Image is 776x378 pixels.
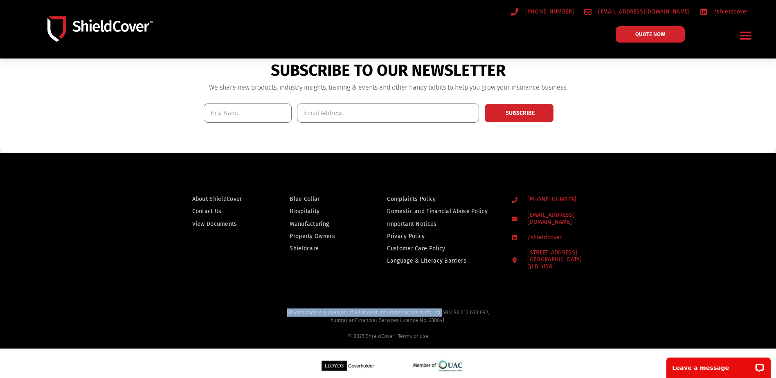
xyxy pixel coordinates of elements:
input: First Name [204,103,292,123]
span: Shieldcare [290,243,319,254]
a: Property Owners [290,231,352,241]
span: Contact Us [192,206,222,216]
div: © 2025 ShieldCover | [14,332,762,340]
div: Australian [14,316,762,340]
span: /shieldcover [525,234,562,241]
a: /shieldcover [512,234,612,241]
h2: ShieldCover is a division of East West Insurance Brokers Pty Ltd ABN 83 010 630 092, [14,308,762,340]
span: [STREET_ADDRESS] [525,250,582,270]
div: [GEOGRAPHIC_DATA] [527,256,582,270]
a: [PHONE_NUMBER] [512,196,612,203]
span: Customer Care Policy [387,243,445,254]
span: Privacy Policy [387,231,425,241]
span: [PHONE_NUMBER] [525,196,576,203]
h3: We share new products, industry insights, training & events and other handy tidbits to help you g... [204,84,573,91]
iframe: LiveChat chat widget [661,352,776,378]
a: QUOTE NOW [616,26,685,43]
span: Complaints Policy [387,194,436,204]
a: [PHONE_NUMBER] [511,7,574,17]
span: SUBSCRIBE [506,110,535,116]
button: SUBSCRIBE [484,103,554,123]
a: Hospitality [290,206,352,216]
span: Financial Services Licence No. 230041. [355,317,445,323]
span: View Documents [192,219,237,229]
div: Menu Toggle [736,26,755,45]
span: /shieldcover [712,7,749,17]
a: Customer Care Policy [387,243,496,254]
a: [EMAIL_ADDRESS][DOMAIN_NAME] [584,7,690,17]
span: Important Notices [387,219,436,229]
span: [EMAIL_ADDRESS][DOMAIN_NAME] [596,7,690,17]
span: [PHONE_NUMBER] [523,7,574,17]
img: Shield-Cover-Underwriting-Australia-logo-full [47,16,153,42]
span: QUOTE NOW [635,32,665,37]
a: Domestic and Financial Abuse Policy [387,206,496,216]
h2: SUBSCRIBE TO OUR NEWSLETTER [204,61,573,80]
a: Complaints Policy [387,194,496,204]
a: Language & Literacy Barriers [387,256,496,266]
a: Contact Us [192,206,255,216]
a: [EMAIL_ADDRESS][DOMAIN_NAME] [512,212,612,226]
span: Manufacturing [290,219,329,229]
a: /shieldcover [700,7,749,17]
span: About ShieldCover [192,194,242,204]
a: Shieldcare [290,243,352,254]
a: About ShieldCover [192,194,255,204]
input: Email Address [297,103,479,123]
a: Terms of use [398,333,428,339]
a: Privacy Policy [387,231,496,241]
a: Blue Collar [290,194,352,204]
span: [EMAIL_ADDRESS][DOMAIN_NAME] [525,212,612,226]
span: Language & Literacy Barriers [387,256,466,266]
a: Important Notices [387,219,496,229]
a: Manufacturing [290,219,352,229]
span: Hospitality [290,206,319,216]
a: View Documents [192,219,255,229]
span: Domestic and Financial Abuse Policy [387,206,488,216]
span: Property Owners [290,231,335,241]
span: Blue Collar [290,194,319,204]
div: QLD 4108 [527,263,582,270]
